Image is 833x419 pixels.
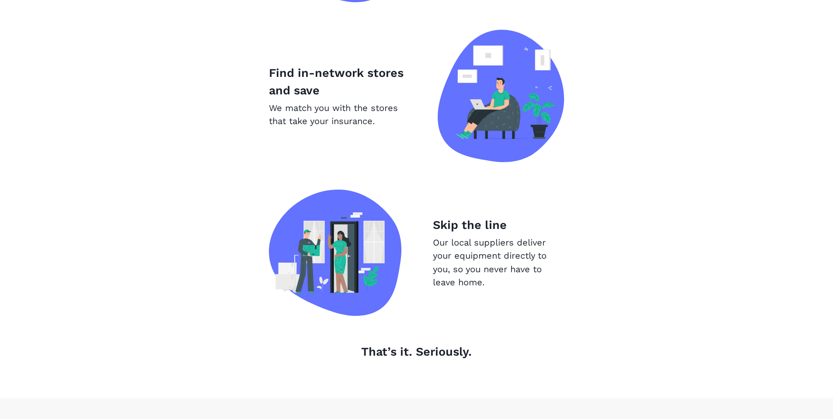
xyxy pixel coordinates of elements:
p: Find in-network stores and save [269,64,406,100]
p: That’s it. Seriously. [174,343,659,360]
p: We match you with the stores that take your insurance. [269,101,406,128]
p: Our local suppliers deliver your equipment directly to you, so you never have to leave home. [433,236,564,289]
img: Skip the line image [269,190,401,316]
img: Find in-network stores and save image [438,30,564,162]
p: Skip the line [433,216,564,234]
